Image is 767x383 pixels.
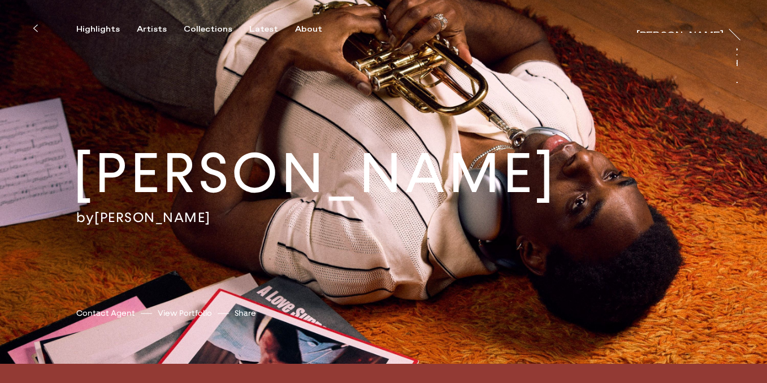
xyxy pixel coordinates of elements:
[73,138,634,209] h2: [PERSON_NAME]
[636,21,723,33] a: [PERSON_NAME]
[76,209,94,226] span: by
[184,24,249,34] button: Collections
[184,24,232,34] div: Collections
[76,24,137,34] button: Highlights
[235,306,256,321] button: Share
[137,24,167,34] div: Artists
[137,24,184,34] button: Artists
[76,24,120,34] div: Highlights
[736,46,748,92] a: At Trayler
[249,24,278,34] div: Latest
[729,46,738,94] div: At Trayler
[295,24,339,34] button: About
[158,307,212,319] a: View Portfolio
[249,24,295,34] button: Latest
[295,24,322,34] div: About
[76,307,135,319] a: Contact Agent
[94,209,211,226] a: [PERSON_NAME]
